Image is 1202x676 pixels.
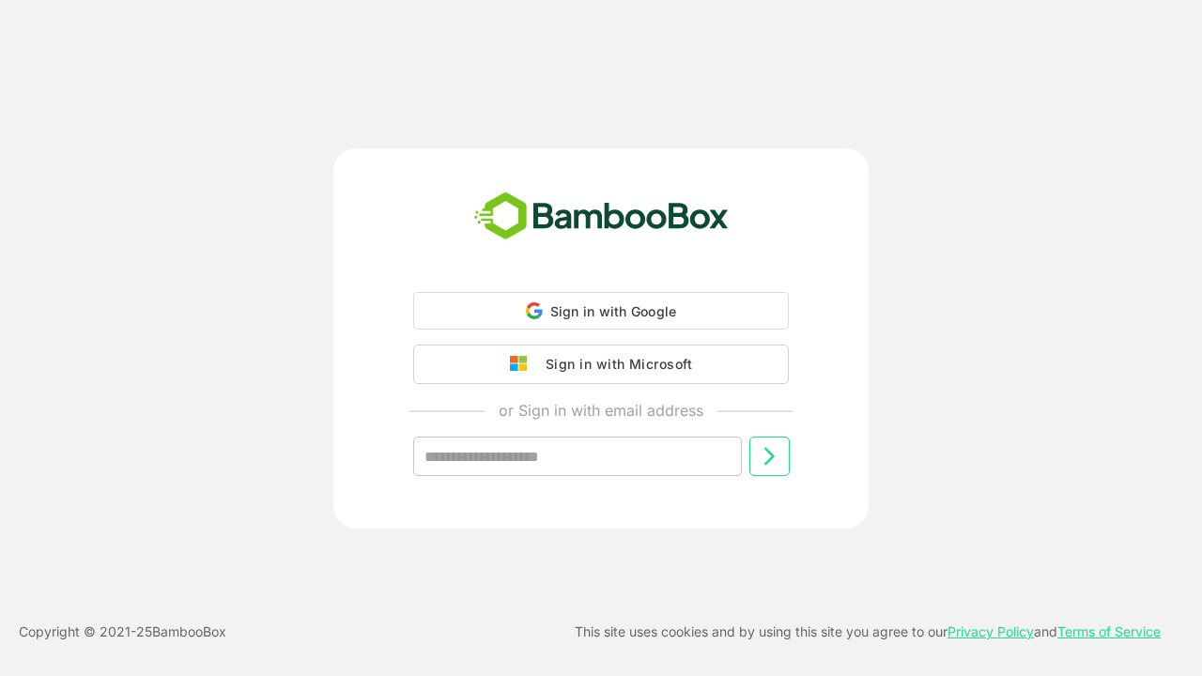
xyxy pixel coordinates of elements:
p: Copyright © 2021- 25 BambooBox [19,621,226,643]
span: Sign in with Google [550,303,677,319]
a: Privacy Policy [948,623,1034,639]
p: This site uses cookies and by using this site you agree to our and [575,621,1161,643]
p: or Sign in with email address [499,399,703,422]
button: Sign in with Microsoft [413,345,789,384]
img: bamboobox [464,186,739,248]
div: Sign in with Microsoft [536,352,692,376]
div: Sign in with Google [413,292,789,330]
a: Terms of Service [1057,623,1161,639]
img: google [510,356,536,373]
